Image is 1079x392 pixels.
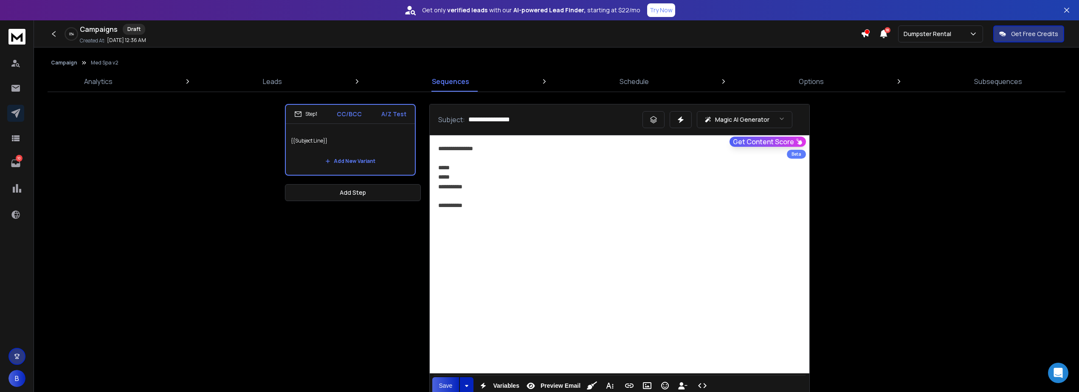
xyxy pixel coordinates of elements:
span: Preview Email [539,382,582,389]
button: Magic AI Generator [697,111,792,128]
p: Schedule [620,76,649,87]
div: Draft [123,24,145,35]
p: Med Spa v2 [91,59,118,66]
button: B [8,370,25,387]
strong: AI-powered Lead Finder, [513,6,586,14]
div: Step 1 [294,110,317,118]
a: Subsequences [969,71,1027,92]
strong: verified leads [447,6,487,14]
div: Beta [787,150,806,159]
button: Add Step [285,184,421,201]
p: Analytics [84,76,113,87]
button: Campaign [51,59,77,66]
p: Get only with our starting at $22/mo [422,6,640,14]
button: Get Content Score [730,137,806,147]
p: Options [799,76,824,87]
a: Sequences [427,71,474,92]
p: Subsequences [974,76,1022,87]
a: Options [794,71,829,92]
span: Variables [491,382,521,389]
p: CC/BCC [337,110,362,118]
a: 10 [7,155,24,172]
img: logo [8,29,25,45]
a: Leads [258,71,287,92]
p: 10 [16,155,23,162]
button: Add New Variant [318,153,382,170]
p: Dumpster Rental [904,30,955,38]
p: Leads [263,76,282,87]
p: Subject: [438,115,465,125]
p: [DATE] 12:36 AM [107,37,146,44]
button: Try Now [647,3,675,17]
div: Open Intercom Messenger [1048,363,1068,383]
h1: Campaigns [80,24,118,34]
p: Try Now [650,6,673,14]
p: Magic AI Generator [715,115,769,124]
li: Step1CC/BCCA/Z Test{{Subject Line}}Add New Variant [285,104,416,176]
p: Get Free Credits [1011,30,1058,38]
p: Created At: [80,37,105,44]
a: Analytics [79,71,118,92]
a: Schedule [614,71,654,92]
p: Sequences [432,76,469,87]
p: {{Subject Line}} [291,129,410,153]
p: A/Z Test [381,110,406,118]
span: 18 [885,27,890,33]
button: Get Free Credits [993,25,1064,42]
p: 0 % [69,31,74,36]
